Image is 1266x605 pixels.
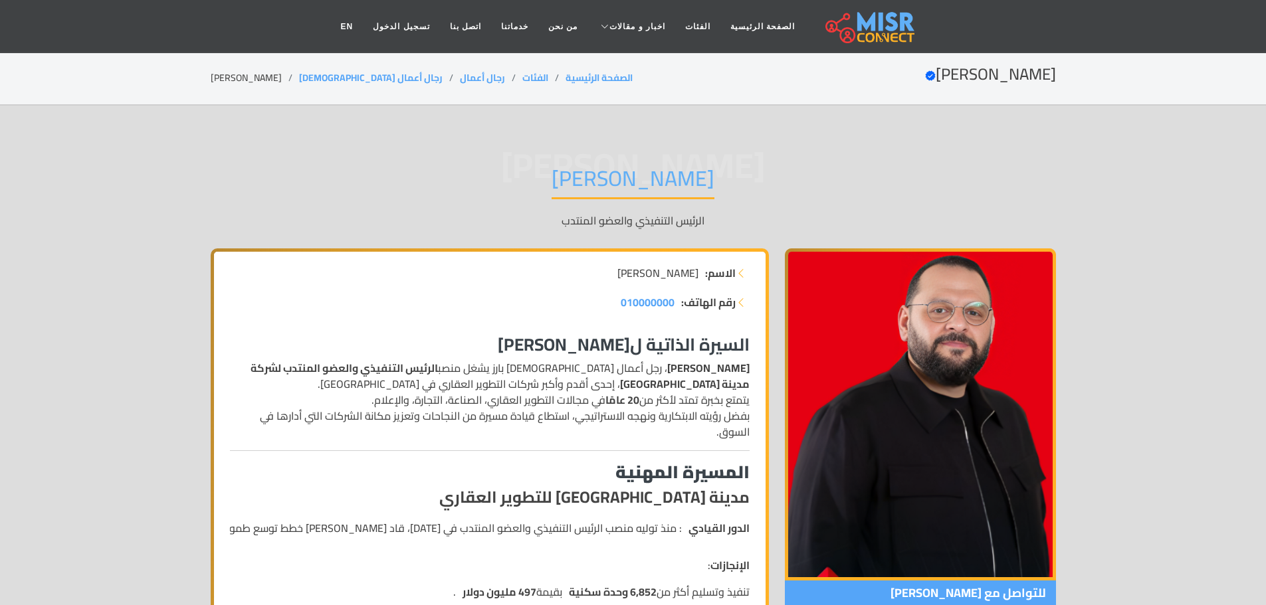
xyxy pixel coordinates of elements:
strong: 497 مليون دولار [463,584,536,600]
img: عبد الله سلام [785,248,1056,580]
a: اخبار و مقالات [587,14,675,39]
a: رجال أعمال [460,69,505,86]
strong: [PERSON_NAME] [667,358,750,378]
a: اتصل بنا [440,14,491,39]
a: الصفحة الرئيسية [566,69,633,86]
strong: الرئيس التنفيذي والعضو المنتدب لشركة مدينة [GEOGRAPHIC_DATA] [251,358,750,394]
img: main.misr_connect [825,10,914,43]
h1: [PERSON_NAME] [552,165,714,199]
strong: 20 عامًا [605,390,639,410]
p: الرئيس التنفيذي والعضو المنتدب [211,213,1056,228]
svg: Verified account [925,70,936,81]
a: الفئات [522,69,548,86]
a: رجال أعمال [DEMOGRAPHIC_DATA] [299,69,443,86]
strong: الدور القيادي [688,520,750,536]
strong: رقم الهاتف: [681,294,736,310]
span: [PERSON_NAME] [617,265,698,281]
a: من نحن [538,14,587,39]
a: الفئات [675,14,720,39]
strong: مدينة [GEOGRAPHIC_DATA] للتطوير العقاري [439,482,750,512]
span: اخبار و مقالات [609,21,665,33]
li: [PERSON_NAME] [211,71,299,85]
li: : منذ توليه منصب الرئيس التنفيذي والعضو المنتدب في [DATE]، قاد [PERSON_NAME] خطط توسع طموحة لشركة... [230,512,750,544]
span: 010000000 [621,292,675,312]
strong: المسيرة المهنية [615,456,750,488]
a: EN [331,14,364,39]
h2: [PERSON_NAME] [925,65,1056,84]
p: : [230,557,750,573]
li: تنفيذ وتسليم أكثر من بقيمة . [299,584,750,600]
strong: الاسم: [705,265,736,281]
p: ، رجل أعمال [DEMOGRAPHIC_DATA] بارز يشغل منصب ، إحدى أقدم وأكبر شركات التطوير العقاري في [GEOGRAP... [230,360,750,440]
a: خدماتنا [491,14,538,39]
h3: السيرة الذاتية ل[PERSON_NAME] [230,334,750,355]
a: تسجيل الدخول [363,14,439,39]
strong: 6,852 وحدة سكنية [569,584,657,600]
a: الصفحة الرئيسية [720,14,805,39]
strong: الإنجازات [710,555,750,575]
a: 010000000 [621,294,675,310]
